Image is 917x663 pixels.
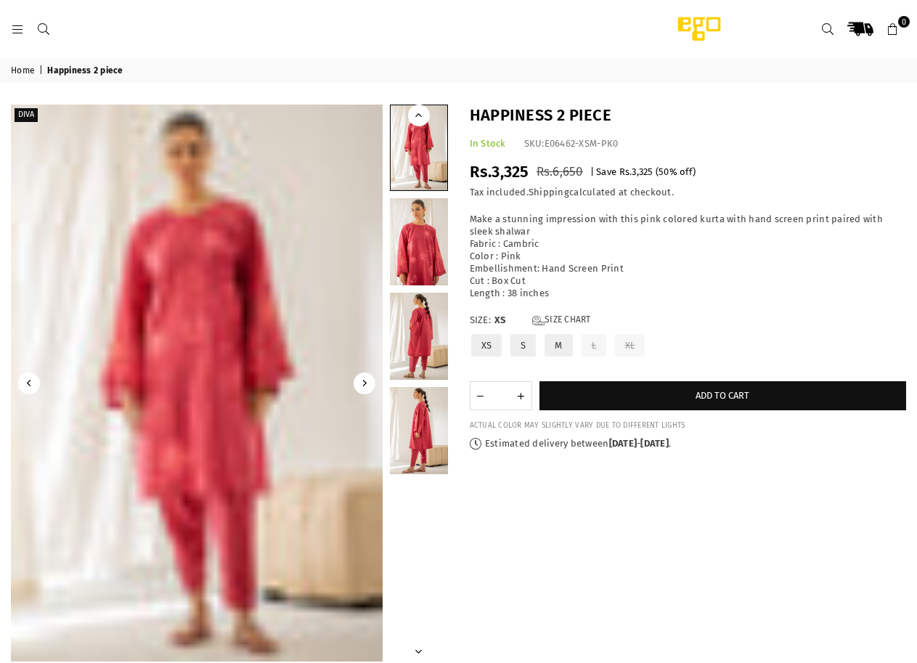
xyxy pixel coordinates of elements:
label: M [543,333,574,358]
h1: Happiness 2 piece [470,105,907,127]
button: Next [354,373,375,394]
span: ( % off) [656,166,696,177]
a: 0 [880,16,906,42]
span: In Stock [470,138,506,149]
div: SKU: [524,138,619,150]
button: Previous [408,105,430,126]
label: Size: [470,314,907,327]
a: Size Chart [532,314,591,327]
span: XS [494,314,523,327]
span: 0 [898,16,910,28]
quantity-input: Quantity [470,381,532,410]
span: Save [596,166,616,177]
span: Rs.6,650 [537,164,583,179]
a: Search [815,16,841,42]
a: Search [30,23,57,34]
a: Home [11,65,37,77]
span: E06462-XSM-PK0 [545,138,619,149]
span: 50 [659,166,669,177]
span: Add to cart [696,390,749,401]
img: Ego [637,15,761,44]
span: Rs.3,325 [619,166,653,177]
div: ACTUAL COLOR MAY SLIGHTLY VARY DUE TO DIFFERENT LIGHTS [470,421,907,431]
button: Add to cart [539,381,907,410]
span: Rs.3,325 [470,162,529,182]
label: L [580,333,608,358]
time: [DATE] [609,438,637,449]
span: | [39,65,45,77]
div: Tax included. calculated at checkout. [470,187,907,199]
img: Happiness 2 piece [11,105,383,662]
label: Diva [15,108,38,122]
label: XS [470,333,504,358]
p: Make a stunning impression with this pink colored kurta with hand screen print paired with sleek ... [470,213,907,299]
a: Shipping [529,187,569,198]
span: | [590,166,594,177]
label: S [509,333,537,358]
a: Menu [4,23,30,34]
time: [DATE] [640,438,669,449]
label: XL [614,333,647,358]
span: Happiness 2 piece [47,65,125,77]
button: Previous [18,373,40,394]
button: Next [408,640,430,662]
p: Estimated delivery between - . [470,438,907,450]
